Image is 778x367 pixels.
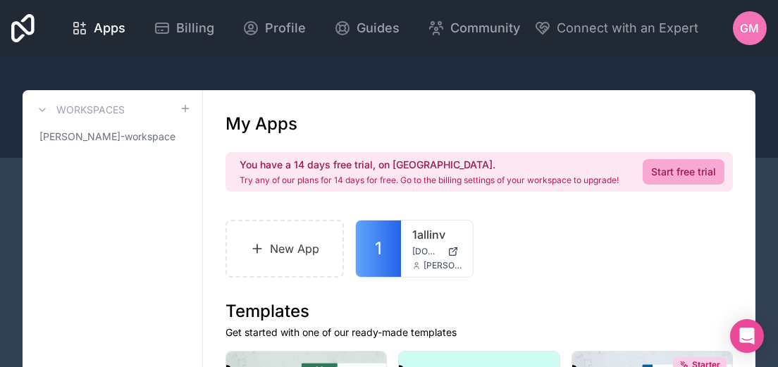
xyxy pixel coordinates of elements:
span: Guides [357,18,400,38]
span: Apps [94,18,125,38]
span: [PERSON_NAME]-workspace [39,130,175,144]
a: Workspaces [34,101,125,118]
a: Profile [231,13,317,44]
a: Guides [323,13,411,44]
a: [DOMAIN_NAME] [412,246,462,257]
a: Billing [142,13,226,44]
h2: You have a 14 days free trial, on [GEOGRAPHIC_DATA]. [240,158,619,172]
span: GM [741,20,760,37]
span: Community [450,18,520,38]
a: New App [226,220,344,278]
span: Profile [265,18,306,38]
button: Connect with an Expert [534,18,698,38]
a: Start free trial [643,159,724,185]
h3: Workspaces [56,103,125,117]
p: Get started with one of our ready-made templates [226,325,733,340]
h1: My Apps [226,113,297,135]
span: 1 [375,237,382,260]
a: Apps [60,13,137,44]
div: Open Intercom Messenger [730,319,764,353]
a: 1 [356,220,401,277]
h1: Templates [226,300,733,323]
p: Try any of our plans for 14 days for free. Go to the billing settings of your workspace to upgrade! [240,175,619,186]
span: Connect with an Expert [557,18,698,38]
span: Billing [176,18,214,38]
a: Community [416,13,531,44]
span: [PERSON_NAME][EMAIL_ADDRESS][DOMAIN_NAME] [424,260,462,271]
span: [DOMAIN_NAME] [412,246,442,257]
a: 1allinv [412,226,462,243]
a: [PERSON_NAME]-workspace [34,124,191,149]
